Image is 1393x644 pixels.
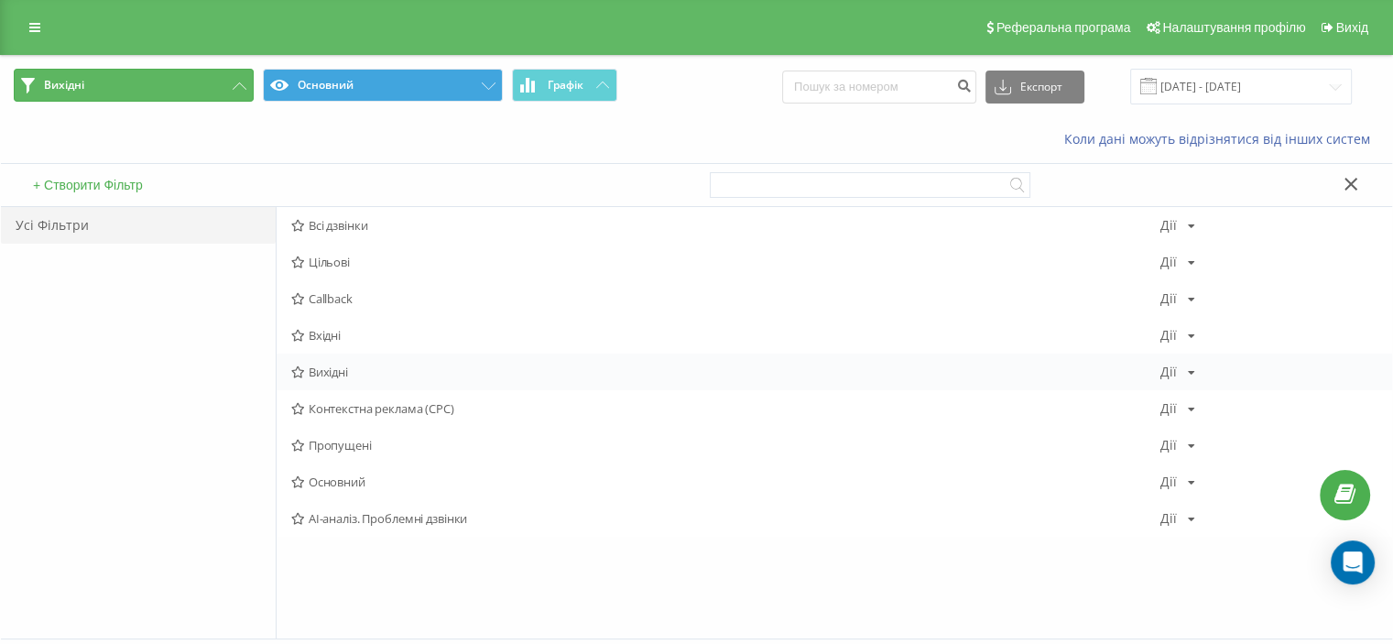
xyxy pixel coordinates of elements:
div: Дії [1160,366,1177,378]
div: Дії [1160,475,1177,488]
span: Вихід [1336,20,1368,35]
div: Усі Фільтри [1,207,276,244]
div: Дії [1160,219,1177,232]
button: + Створити Фільтр [27,177,148,193]
button: Закрити [1338,176,1365,195]
span: Графік [548,79,583,92]
div: Дії [1160,402,1177,415]
span: Всі дзвінки [291,219,1160,232]
button: Експорт [985,71,1084,104]
span: Вихідні [44,78,84,93]
span: Реферальна програма [996,20,1131,35]
div: Дії [1160,292,1177,305]
button: Графік [512,69,617,102]
div: Open Intercom Messenger [1331,540,1375,584]
div: Дії [1160,512,1177,525]
span: Callback [291,292,1160,305]
span: Налаштування профілю [1162,20,1305,35]
input: Пошук за номером [782,71,976,104]
span: AI-аналіз. Проблемні дзвінки [291,512,1160,525]
a: Коли дані можуть відрізнятися вiд інших систем [1064,130,1379,147]
span: Цільові [291,256,1160,268]
span: Вхідні [291,329,1160,342]
span: Пропущені [291,439,1160,452]
span: Основний [291,475,1160,488]
span: Контекстна реклама (CPC) [291,402,1160,415]
button: Основний [263,69,503,102]
div: Дії [1160,256,1177,268]
div: Дії [1160,439,1177,452]
span: Вихідні [291,366,1160,378]
button: Вихідні [14,69,254,102]
div: Дії [1160,329,1177,342]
